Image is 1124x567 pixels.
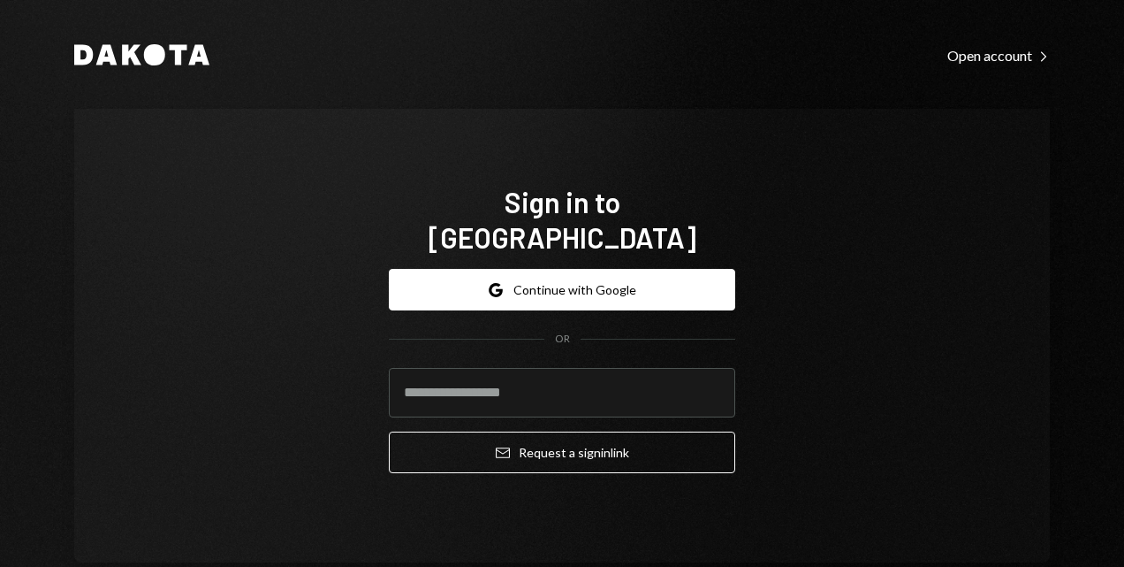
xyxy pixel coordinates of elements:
[389,269,735,310] button: Continue with Google
[947,47,1050,65] div: Open account
[947,45,1050,65] a: Open account
[389,432,735,473] button: Request a signinlink
[389,184,735,255] h1: Sign in to [GEOGRAPHIC_DATA]
[555,332,570,347] div: OR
